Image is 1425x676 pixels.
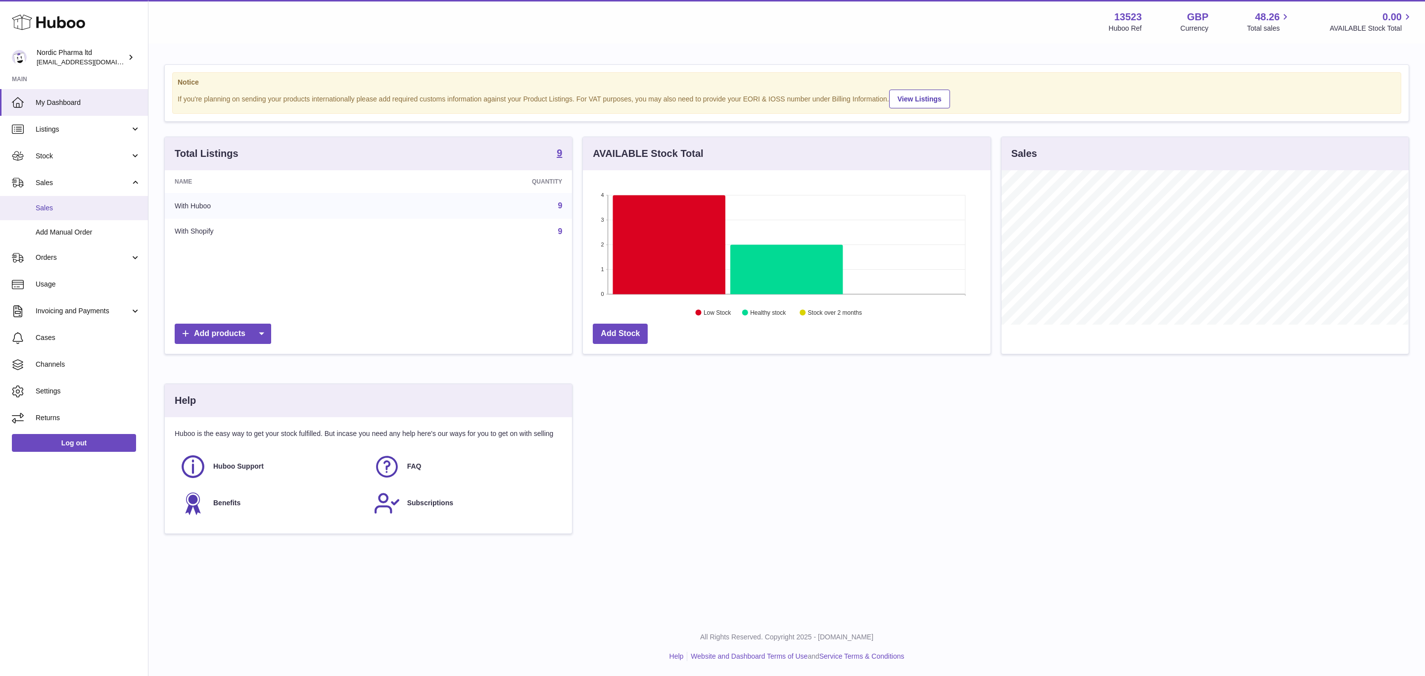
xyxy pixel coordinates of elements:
h3: Sales [1011,147,1037,160]
span: Stock [36,151,130,161]
strong: 9 [557,148,562,158]
span: 0.00 [1382,10,1402,24]
div: If you're planning on sending your products internationally please add required customs informati... [178,88,1396,108]
th: Quantity [384,170,572,193]
span: Add Manual Order [36,228,141,237]
a: 9 [557,148,562,160]
a: 9 [558,227,562,236]
a: 9 [558,201,562,210]
text: Stock over 2 months [808,309,862,316]
span: Sales [36,178,130,188]
text: 4 [601,192,604,198]
span: Invoicing and Payments [36,306,130,316]
a: Benefits [180,490,364,517]
text: 3 [601,217,604,223]
text: 0 [601,291,604,297]
span: Benefits [213,498,240,508]
td: With Shopify [165,219,384,244]
a: View Listings [889,90,950,108]
span: FAQ [407,462,422,471]
span: AVAILABLE Stock Total [1330,24,1413,33]
a: Help [669,652,684,660]
span: [EMAIL_ADDRESS][DOMAIN_NAME] [37,58,145,66]
strong: 13523 [1114,10,1142,24]
text: Low Stock [704,309,731,316]
strong: GBP [1187,10,1208,24]
a: Huboo Support [180,453,364,480]
a: Service Terms & Conditions [819,652,904,660]
span: Subscriptions [407,498,453,508]
p: All Rights Reserved. Copyright 2025 - [DOMAIN_NAME] [156,632,1417,642]
div: Nordic Pharma ltd [37,48,126,67]
span: Returns [36,413,141,423]
th: Name [165,170,384,193]
span: Channels [36,360,141,369]
a: Website and Dashboard Terms of Use [691,652,807,660]
span: Orders [36,253,130,262]
a: Add Stock [593,324,648,344]
span: Sales [36,203,141,213]
a: Subscriptions [374,490,558,517]
div: Currency [1181,24,1209,33]
a: 0.00 AVAILABLE Stock Total [1330,10,1413,33]
h3: AVAILABLE Stock Total [593,147,703,160]
span: Total sales [1247,24,1291,33]
img: internalAdmin-13523@internal.huboo.com [12,50,27,65]
strong: Notice [178,78,1396,87]
h3: Help [175,394,196,407]
span: 48.26 [1255,10,1280,24]
text: Healthy stock [751,309,787,316]
span: Huboo Support [213,462,264,471]
span: My Dashboard [36,98,141,107]
span: Usage [36,280,141,289]
text: 2 [601,241,604,247]
h3: Total Listings [175,147,238,160]
div: Huboo Ref [1109,24,1142,33]
span: Listings [36,125,130,134]
a: Add products [175,324,271,344]
span: Settings [36,386,141,396]
a: 48.26 Total sales [1247,10,1291,33]
a: FAQ [374,453,558,480]
a: Log out [12,434,136,452]
td: With Huboo [165,193,384,219]
p: Huboo is the easy way to get your stock fulfilled. But incase you need any help here's our ways f... [175,429,562,438]
li: and [687,652,904,661]
text: 1 [601,266,604,272]
span: Cases [36,333,141,342]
